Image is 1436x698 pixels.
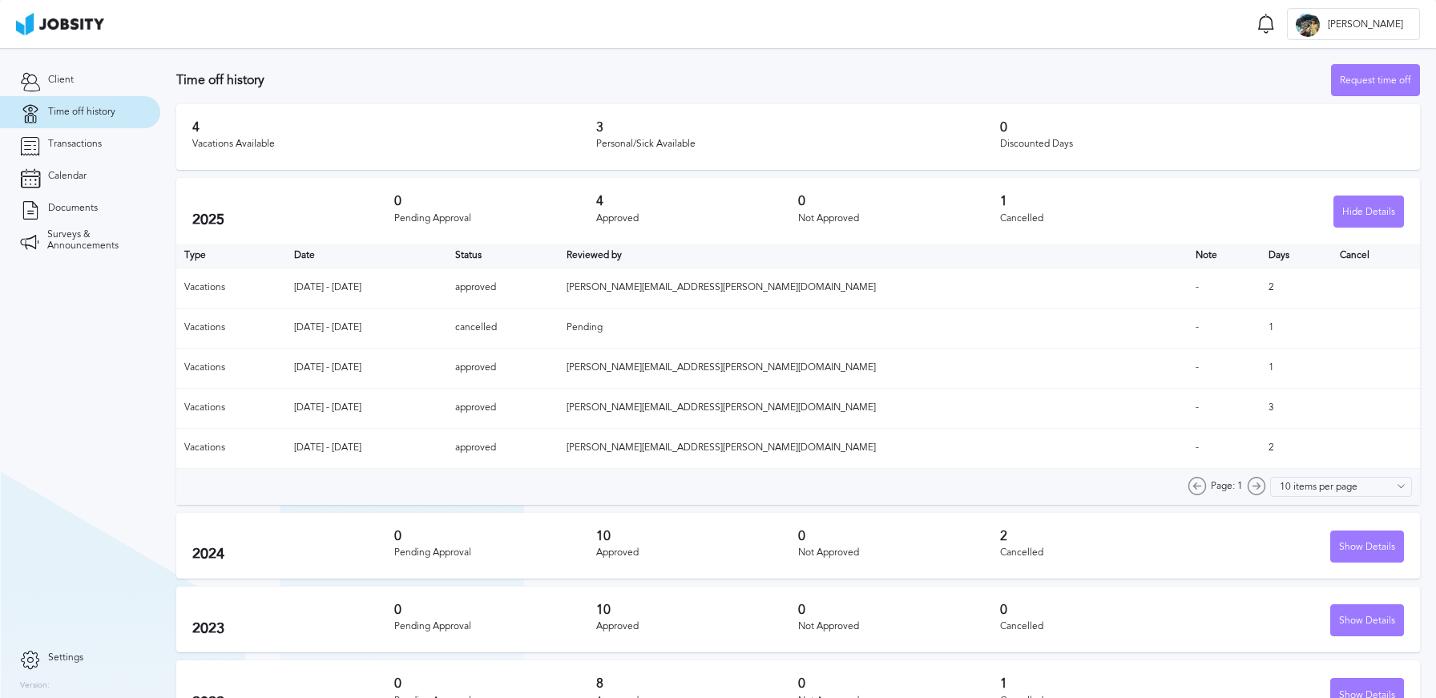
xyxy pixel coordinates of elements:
[394,547,596,559] div: Pending Approval
[48,171,87,182] span: Calendar
[286,308,447,348] td: [DATE] - [DATE]
[596,547,798,559] div: Approved
[798,547,1000,559] div: Not Approved
[1000,139,1404,150] div: Discounted Days
[1261,308,1332,348] td: 1
[48,652,83,664] span: Settings
[447,348,559,388] td: approved
[176,428,286,468] td: Vacations
[567,281,876,293] span: [PERSON_NAME][EMAIL_ADDRESS][PERSON_NAME][DOMAIN_NAME]
[48,75,74,86] span: Client
[1261,244,1332,268] th: Days
[1332,244,1420,268] th: Cancel
[48,203,98,214] span: Documents
[447,244,559,268] th: Toggle SortBy
[394,194,596,208] h3: 0
[1296,13,1320,37] div: J
[286,348,447,388] td: [DATE] - [DATE]
[1332,65,1419,97] div: Request time off
[176,268,286,308] td: Vacations
[286,428,447,468] td: [DATE] - [DATE]
[447,268,559,308] td: approved
[192,546,394,563] h2: 2024
[596,676,798,691] h3: 8
[192,120,596,135] h3: 4
[798,603,1000,617] h3: 0
[48,107,115,118] span: Time off history
[394,529,596,543] h3: 0
[394,676,596,691] h3: 0
[286,244,447,268] th: Toggle SortBy
[1211,481,1243,492] span: Page: 1
[1000,529,1202,543] h3: 2
[596,120,1000,135] h3: 3
[192,212,394,228] h2: 2025
[1261,388,1332,428] td: 3
[567,442,876,453] span: [PERSON_NAME][EMAIL_ADDRESS][PERSON_NAME][DOMAIN_NAME]
[1331,605,1403,637] div: Show Details
[798,194,1000,208] h3: 0
[596,529,798,543] h3: 10
[596,603,798,617] h3: 10
[798,676,1000,691] h3: 0
[1000,603,1202,617] h3: 0
[1188,244,1261,268] th: Toggle SortBy
[1000,676,1202,691] h3: 1
[47,229,140,252] span: Surveys & Announcements
[176,388,286,428] td: Vacations
[176,73,1331,87] h3: Time off history
[447,308,559,348] td: cancelled
[1261,268,1332,308] td: 2
[447,428,559,468] td: approved
[798,621,1000,632] div: Not Approved
[596,621,798,632] div: Approved
[1196,321,1199,333] span: -
[596,194,798,208] h3: 4
[176,348,286,388] td: Vacations
[394,213,596,224] div: Pending Approval
[16,13,104,35] img: ab4bad089aa723f57921c736e9817d99.png
[1287,8,1420,40] button: J[PERSON_NAME]
[1000,547,1202,559] div: Cancelled
[567,401,876,413] span: [PERSON_NAME][EMAIL_ADDRESS][PERSON_NAME][DOMAIN_NAME]
[1000,621,1202,632] div: Cancelled
[1330,531,1404,563] button: Show Details
[394,603,596,617] h3: 0
[286,268,447,308] td: [DATE] - [DATE]
[567,321,603,333] span: Pending
[559,244,1188,268] th: Toggle SortBy
[447,388,559,428] td: approved
[1196,401,1199,413] span: -
[48,139,102,150] span: Transactions
[1000,120,1404,135] h3: 0
[176,244,286,268] th: Type
[1334,196,1403,228] div: Hide Details
[176,308,286,348] td: Vacations
[394,621,596,632] div: Pending Approval
[1196,281,1199,293] span: -
[1330,604,1404,636] button: Show Details
[1331,531,1403,563] div: Show Details
[1000,194,1202,208] h3: 1
[192,139,596,150] div: Vacations Available
[286,388,447,428] td: [DATE] - [DATE]
[1196,361,1199,373] span: -
[20,681,50,691] label: Version:
[1331,64,1420,96] button: Request time off
[192,620,394,637] h2: 2023
[1196,442,1199,453] span: -
[1261,348,1332,388] td: 1
[596,213,798,224] div: Approved
[798,529,1000,543] h3: 0
[1000,213,1202,224] div: Cancelled
[567,361,876,373] span: [PERSON_NAME][EMAIL_ADDRESS][PERSON_NAME][DOMAIN_NAME]
[596,139,1000,150] div: Personal/Sick Available
[1320,19,1411,30] span: [PERSON_NAME]
[1261,428,1332,468] td: 2
[1333,196,1404,228] button: Hide Details
[798,213,1000,224] div: Not Approved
